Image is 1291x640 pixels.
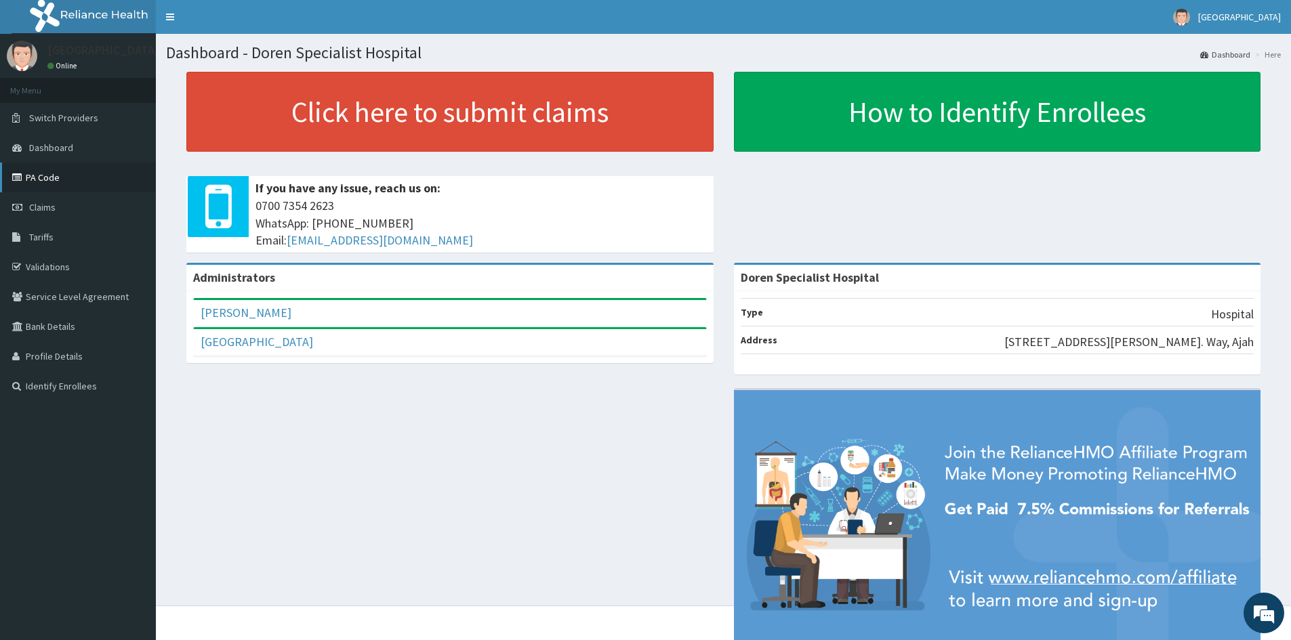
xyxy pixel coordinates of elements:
[47,44,159,56] p: [GEOGRAPHIC_DATA]
[1200,49,1250,60] a: Dashboard
[7,370,258,417] textarea: Type your message and hit 'Enter'
[70,76,228,93] div: Chat with us now
[255,197,707,249] span: 0700 7354 2623 WhatsApp: [PHONE_NUMBER] Email:
[193,270,275,285] b: Administrators
[255,180,440,196] b: If you have any issue, reach us on:
[287,232,473,248] a: [EMAIL_ADDRESS][DOMAIN_NAME]
[29,142,73,154] span: Dashboard
[1173,9,1190,26] img: User Image
[7,41,37,71] img: User Image
[1198,11,1281,23] span: [GEOGRAPHIC_DATA]
[1211,305,1254,323] p: Hospital
[29,112,98,124] span: Switch Providers
[741,334,777,346] b: Address
[1252,49,1281,60] li: Here
[29,231,54,243] span: Tariffs
[1004,333,1254,351] p: [STREET_ADDRESS][PERSON_NAME]. Way, Ajah
[201,334,313,349] a: [GEOGRAPHIC_DATA]
[201,305,291,320] a: [PERSON_NAME]
[79,171,187,307] span: We're online!
[25,68,55,102] img: d_794563401_company_1708531726252_794563401
[47,61,80,70] a: Online
[166,44,1281,62] h1: Dashboard - Doren Specialist Hospital
[29,201,56,213] span: Claims
[741,306,763,318] b: Type
[222,7,255,39] div: Minimize live chat window
[741,270,879,285] strong: Doren Specialist Hospital
[186,72,714,152] a: Click here to submit claims
[734,72,1261,152] a: How to Identify Enrollees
